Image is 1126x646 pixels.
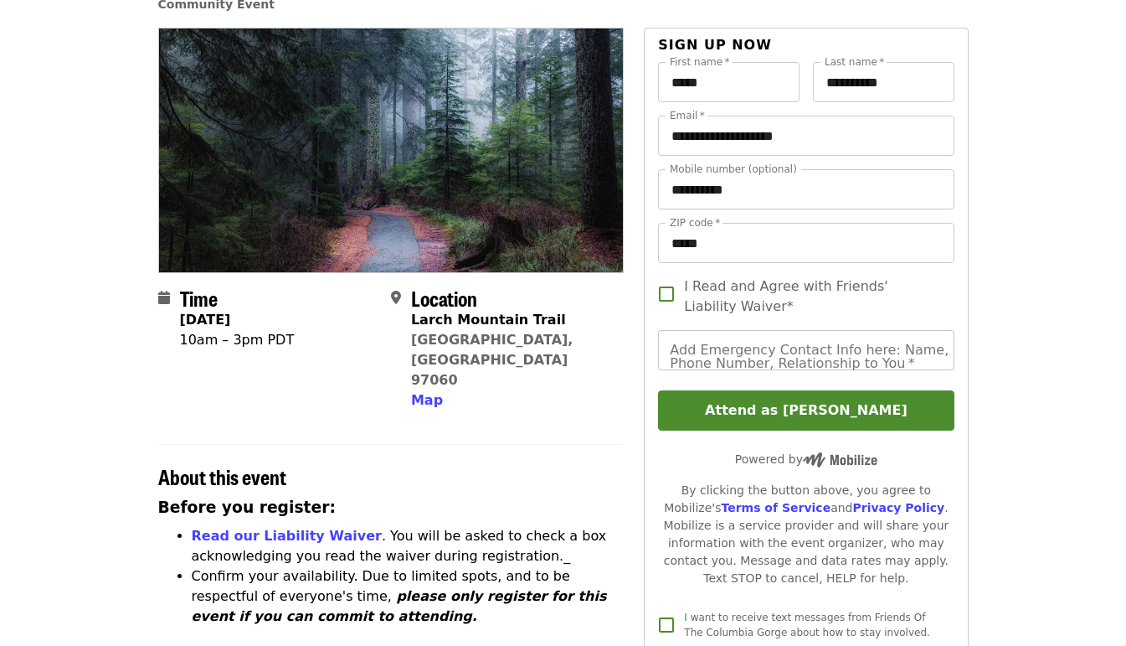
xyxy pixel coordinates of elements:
[670,164,797,174] label: Mobile number (optional)
[180,283,218,313] span: Time
[411,392,443,408] span: Map
[192,526,625,566] p: . You will be asked to check a box acknowledging you read the waiver during registration._
[658,62,800,102] input: First name
[192,566,625,627] p: Confirm your availability. Due to limited spots, and to be respectful of everyone's time,
[411,283,477,313] span: Location
[411,332,573,388] a: [GEOGRAPHIC_DATA], [GEOGRAPHIC_DATA] 97060
[658,390,954,431] button: Attend as [PERSON_NAME]
[684,276,940,317] span: I Read and Agree with Friends' Liability Waiver*
[658,330,954,370] input: Add Emergency Contact Info here: Name, Phone Number, Relationship to You
[852,501,944,514] a: Privacy Policy
[658,116,954,156] input: Email
[411,390,443,411] button: Map
[180,312,231,328] strong: [DATE]
[192,528,382,544] a: Read our Liability Waiver
[180,330,295,350] div: 10am – 3pm PDT
[658,169,954,209] input: Mobile number (optional)
[158,462,286,491] span: About this event
[658,482,954,587] div: By clicking the button above, you agree to Mobilize's and . Mobilize is a service provider and wi...
[670,111,705,121] label: Email
[825,57,884,67] label: Last name
[658,223,954,263] input: ZIP code
[658,37,772,53] span: Sign up now
[813,62,954,102] input: Last name
[391,290,401,306] i: map-marker-alt icon
[684,612,930,638] span: I want to receive text messages from Friends Of The Columbia Gorge about how to stay involved.
[803,452,877,468] img: Powered by Mobilize
[721,501,830,514] a: Terms of Service
[159,28,624,271] img: Fall Hike to Larch Mountain Crater organized by Friends Of The Columbia Gorge
[158,496,625,519] h3: Before you register:
[735,452,877,466] span: Powered by
[192,588,607,624] em: please only register for this event if you can commit to attending.
[670,218,720,228] label: ZIP code
[670,57,730,67] label: First name
[411,312,566,328] strong: Larch Mountain Trail
[158,290,170,306] i: calendar icon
